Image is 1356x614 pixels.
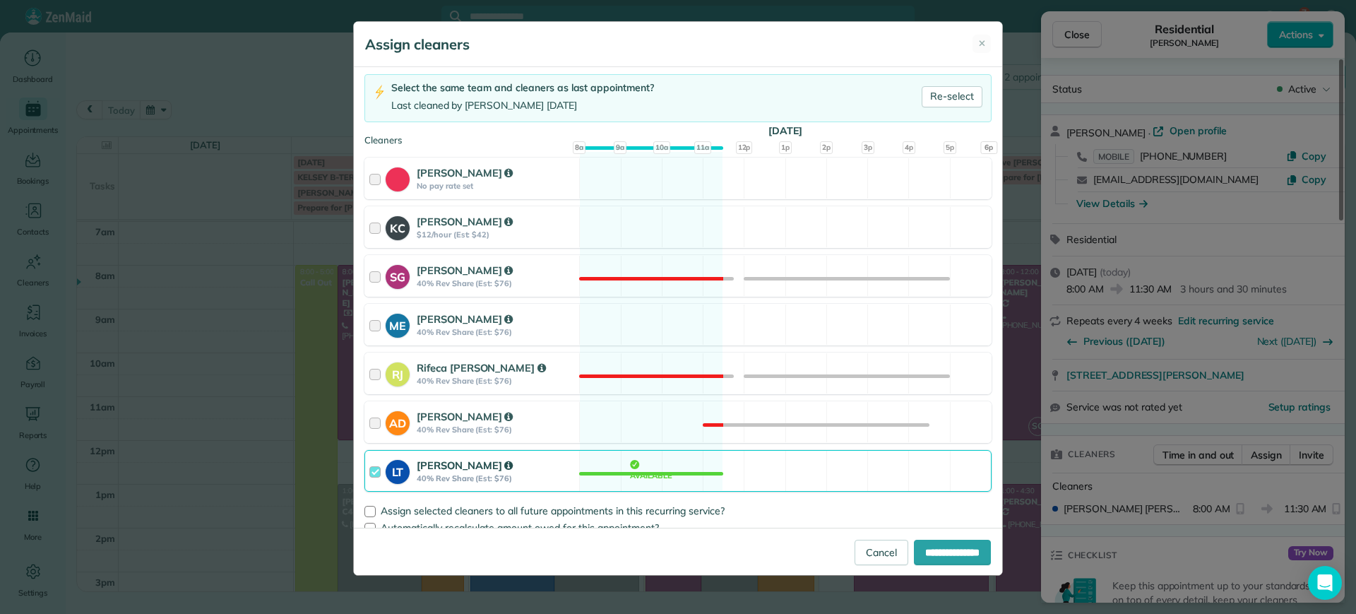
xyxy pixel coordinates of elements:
span: Automatically recalculate amount owed for this appointment? [381,521,659,534]
strong: LT [386,460,410,480]
strong: SG [386,265,410,285]
strong: 40% Rev Share (Est: $76) [417,425,575,435]
strong: [PERSON_NAME] [417,166,513,179]
div: Open Intercom Messenger [1308,566,1342,600]
strong: 40% Rev Share (Est: $76) [417,376,575,386]
div: Cleaners [364,134,992,138]
span: Assign selected cleaners to all future appointments in this recurring service? [381,504,725,517]
strong: 40% Rev Share (Est: $76) [417,327,575,337]
a: Cancel [855,540,908,565]
strong: Rifeca [PERSON_NAME] [417,361,546,374]
div: Last cleaned by [PERSON_NAME] [DATE] [391,98,654,113]
strong: AD [386,411,410,432]
strong: $12/hour (Est: $42) [417,230,575,240]
h5: Assign cleaners [365,35,470,54]
strong: [PERSON_NAME] [417,459,513,472]
strong: 40% Rev Share (Est: $76) [417,473,575,483]
strong: No pay rate set [417,181,575,191]
a: Re-select [922,86,982,107]
strong: ME [386,314,410,334]
div: Select the same team and cleaners as last appointment? [391,81,654,95]
strong: [PERSON_NAME] [417,410,513,423]
strong: RJ [386,362,410,383]
strong: KC [386,216,410,237]
strong: [PERSON_NAME] [417,312,513,326]
strong: [PERSON_NAME] [417,264,513,277]
strong: 40% Rev Share (Est: $76) [417,278,575,288]
img: lightning-bolt-icon-94e5364df696ac2de96d3a42b8a9ff6ba979493684c50e6bbbcda72601fa0d29.png [374,85,386,100]
strong: [PERSON_NAME] [417,215,513,228]
span: ✕ [978,37,986,51]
